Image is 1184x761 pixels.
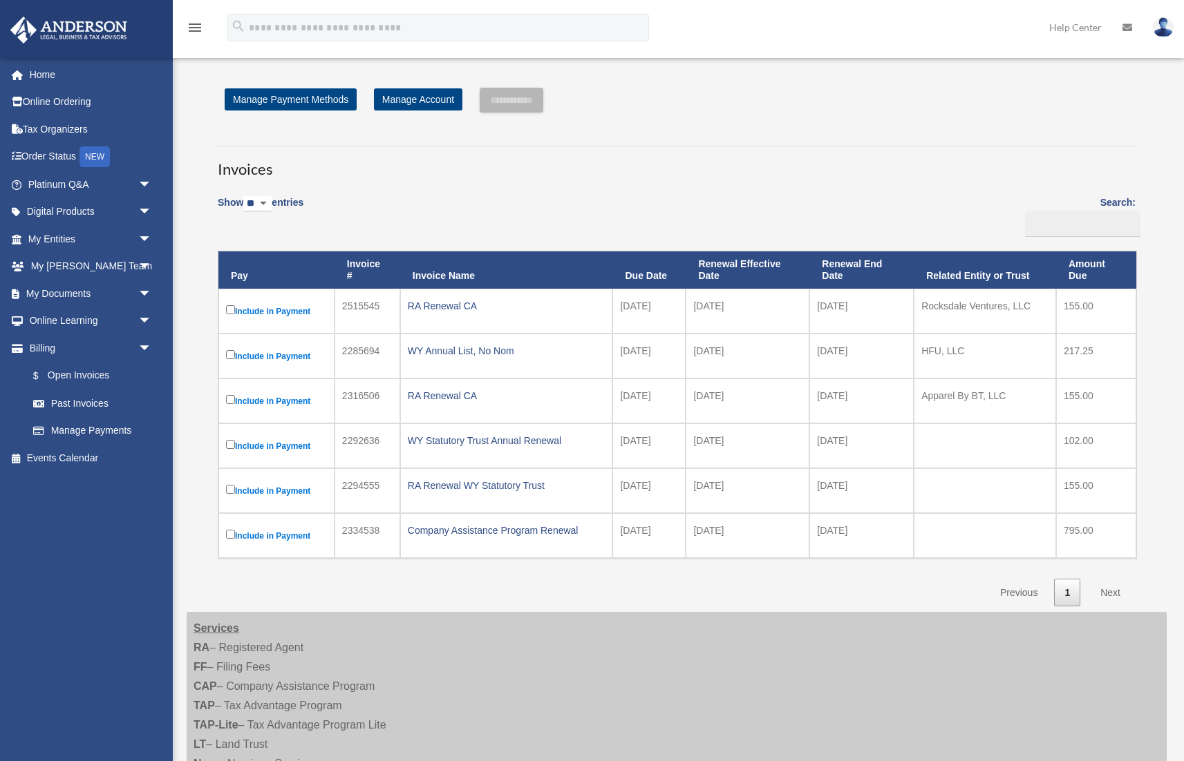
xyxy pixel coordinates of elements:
[686,378,809,423] td: [DATE]
[686,334,809,378] td: [DATE]
[686,468,809,513] td: [DATE]
[138,253,166,281] span: arrow_drop_down
[408,431,605,450] div: WY Statutory Trust Annual Renewal
[809,251,914,289] th: Renewal End Date: activate to sort column ascending
[335,423,400,468] td: 2292636
[612,378,686,423] td: [DATE]
[335,334,400,378] td: 2285694
[1056,334,1136,378] td: 217.25
[226,530,235,539] input: Include in Payment
[686,251,809,289] th: Renewal Effective Date: activate to sort column ascending
[138,171,166,199] span: arrow_drop_down
[226,350,235,359] input: Include in Payment
[1056,378,1136,423] td: 155.00
[226,485,235,494] input: Include in Payment
[809,289,914,334] td: [DATE]
[19,417,166,445] a: Manage Payments
[408,386,605,405] div: RA Renewal CA
[218,146,1136,180] h3: Invoices
[10,143,173,171] a: Order StatusNEW
[686,289,809,334] td: [DATE]
[10,171,173,198] a: Platinum Q&Aarrow_drop_down
[1056,513,1136,558] td: 795.00
[10,115,173,143] a: Tax Organizers
[686,513,809,558] td: [DATE]
[231,19,246,34] i: search
[218,194,303,226] label: Show entries
[194,700,215,711] strong: TAP
[335,251,400,289] th: Invoice #: activate to sort column ascending
[809,468,914,513] td: [DATE]
[19,362,159,390] a: $Open Invoices
[809,334,914,378] td: [DATE]
[408,296,605,316] div: RA Renewal CA
[408,341,605,360] div: WY Annual List, No Nom
[187,19,203,36] i: menu
[138,307,166,336] span: arrow_drop_down
[226,347,327,365] label: Include in Payment
[138,334,166,363] span: arrow_drop_down
[226,395,235,404] input: Include in Payment
[10,334,166,362] a: Billingarrow_drop_down
[1056,468,1136,513] td: 155.00
[990,579,1048,607] a: Previous
[194,719,238,731] strong: TAP-Lite
[10,61,173,88] a: Home
[1056,423,1136,468] td: 102.00
[1056,251,1136,289] th: Amount Due: activate to sort column ascending
[10,198,173,226] a: Digital Productsarrow_drop_down
[243,196,272,212] select: Showentries
[335,289,400,334] td: 2515545
[809,378,914,423] td: [DATE]
[335,513,400,558] td: 2334538
[612,334,686,378] td: [DATE]
[138,198,166,227] span: arrow_drop_down
[612,289,686,334] td: [DATE]
[10,307,173,335] a: Online Learningarrow_drop_down
[41,367,48,385] span: $
[138,280,166,308] span: arrow_drop_down
[686,423,809,468] td: [DATE]
[612,251,686,289] th: Due Date: activate to sort column ascending
[226,437,327,454] label: Include in Payment
[226,527,327,544] label: Include in Payment
[10,225,173,253] a: My Entitiesarrow_drop_down
[1025,211,1140,238] input: Search:
[1056,289,1136,334] td: 155.00
[408,521,605,540] div: Company Assistance Program Renewal
[226,302,327,320] label: Include in Payment
[335,378,400,423] td: 2316506
[187,24,203,36] a: menu
[138,225,166,253] span: arrow_drop_down
[809,423,914,468] td: [DATE]
[225,88,357,110] a: Manage Payment Methods
[1090,579,1131,607] a: Next
[194,622,239,634] strong: Services
[218,251,335,289] th: Pay: activate to sort column descending
[226,482,327,499] label: Include in Payment
[226,305,235,314] input: Include in Payment
[1153,17,1174,37] img: User Pic
[10,280,173,307] a: My Documentsarrow_drop_down
[612,423,686,468] td: [DATE]
[612,468,686,513] td: [DATE]
[194,738,206,750] strong: LT
[809,513,914,558] td: [DATE]
[374,88,462,110] a: Manage Account
[194,642,209,653] strong: RA
[10,444,173,472] a: Events Calendar
[612,513,686,558] td: [DATE]
[6,17,131,44] img: Anderson Advisors Platinum Portal
[19,389,166,417] a: Past Invoices
[335,468,400,513] td: 2294555
[10,253,173,280] a: My [PERSON_NAME] Teamarrow_drop_down
[1020,194,1136,237] label: Search:
[226,440,235,449] input: Include in Payment
[194,680,217,692] strong: CAP
[400,251,613,289] th: Invoice Name: activate to sort column ascending
[10,88,173,116] a: Online Ordering
[1054,579,1080,607] a: 1
[194,661,207,673] strong: FF
[914,289,1056,334] td: Rocksdale Ventures, LLC
[226,392,327,410] label: Include in Payment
